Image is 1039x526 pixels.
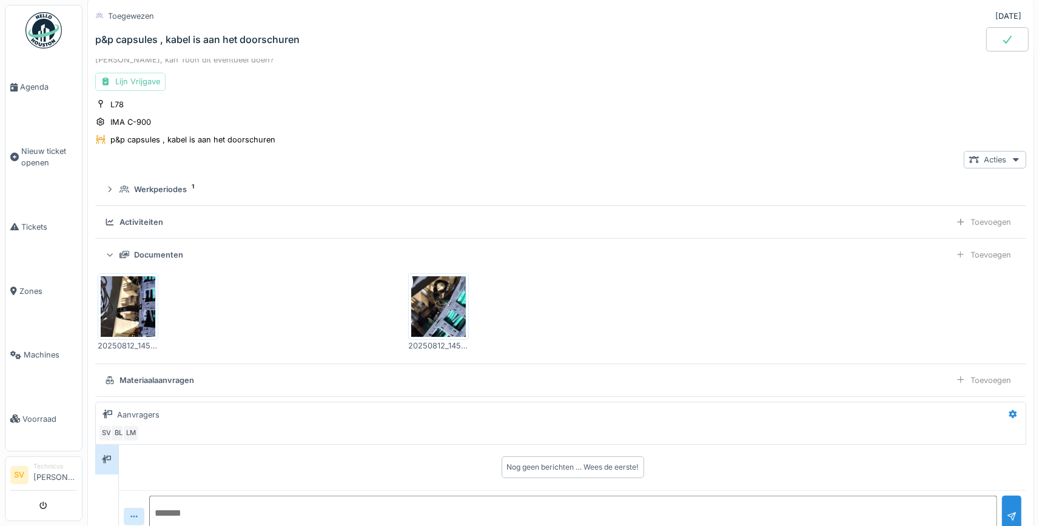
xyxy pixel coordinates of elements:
div: Technicus [33,462,77,471]
div: Lijn Vrijgave [95,73,166,90]
div: Toevoegen [950,246,1017,264]
div: Toevoegen [950,213,1017,231]
li: [PERSON_NAME] [33,462,77,488]
summary: Werkperiodes1 [100,178,1021,201]
a: SV Technicus[PERSON_NAME] [10,462,77,491]
a: Nieuw ticket openen [5,119,82,195]
div: Acties [964,151,1026,168]
a: Voorraad [5,387,82,451]
summary: DocumentenToevoegen [100,244,1021,266]
summary: ActiviteitenToevoegen [100,211,1021,233]
img: fzqmg4ppuaj5m3sh1k2hdjluv9nm [101,276,155,337]
span: Agenda [20,81,77,93]
div: SV [98,425,115,442]
div: LM [123,425,140,442]
a: Tickets [5,195,82,259]
div: p&p capsules , kabel is aan het doorschuren [110,134,275,145]
summary: MateriaalaanvragenToevoegen [100,369,1021,391]
div: Aanvragers [117,409,160,421]
div: p&p capsules , kabel is aan het doorschuren [95,34,300,45]
div: 20250812_145820.jpg [408,340,469,351]
img: Badge_color-CXgf-gQk.svg [25,12,62,48]
img: kqrq2ea4iu3orfmrdit28wmnz2yn [411,276,466,337]
div: BL [110,425,127,442]
li: SV [10,466,29,484]
div: L78 [110,99,124,110]
span: Zones [19,285,77,297]
div: Documenten [134,249,183,261]
a: Agenda [5,55,82,119]
div: Werkperiodes [134,184,187,195]
div: [PERSON_NAME], kan Toon dit eventueel doen? [95,54,1026,65]
span: Machines [24,349,77,361]
a: Machines [5,323,82,387]
div: Toegewezen [108,10,154,22]
div: Nog geen berichten … Wees de eerste! [507,462,639,473]
div: 20250812_145759.jpg [98,340,158,351]
div: Activiteiten [119,216,163,228]
span: Voorraad [22,413,77,425]
a: Zones [5,259,82,323]
span: Nieuw ticket openen [21,145,77,168]
div: IMA C-900 [110,116,151,128]
div: Materiaalaanvragen [119,375,194,386]
span: Tickets [21,221,77,233]
div: [DATE] [995,10,1021,22]
div: Toevoegen [950,371,1017,389]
